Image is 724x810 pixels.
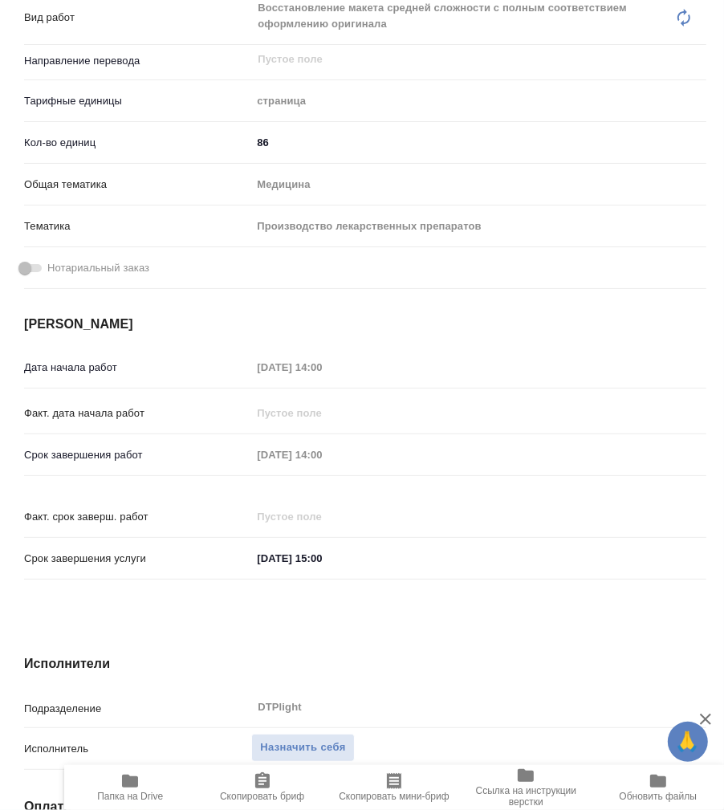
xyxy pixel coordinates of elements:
p: Факт. срок заверш. работ [24,509,251,525]
span: Папка на Drive [97,791,163,802]
p: Вид работ [24,10,251,26]
span: Скопировать мини-бриф [339,791,449,802]
input: Пустое поле [251,443,392,466]
span: Скопировать бриф [220,791,304,802]
button: Ссылка на инструкции верстки [460,765,592,810]
button: Скопировать бриф [196,765,327,810]
div: Медицина [251,171,706,198]
div: Производство лекарственных препаратов [251,213,706,240]
button: Назначить себя [251,734,354,762]
button: Папка на Drive [64,765,196,810]
button: 🙏 [668,722,708,762]
span: 🙏 [674,725,702,759]
input: ✎ Введи что-нибудь [251,547,392,570]
p: Подразделение [24,701,251,717]
button: Скопировать мини-бриф [328,765,460,810]
input: Пустое поле [251,505,392,528]
input: Пустое поле [256,50,669,69]
p: Дата начала работ [24,360,251,376]
input: Пустое поле [251,401,392,425]
p: Общая тематика [24,177,251,193]
input: Пустое поле [251,356,392,379]
p: Факт. дата начала работ [24,405,251,421]
p: Тарифные единицы [24,93,251,109]
p: Направление перевода [24,53,251,69]
span: Назначить себя [260,739,345,757]
p: Срок завершения работ [24,447,251,463]
span: Нотариальный заказ [47,260,149,276]
p: Исполнитель [24,741,251,757]
p: Срок завершения услуги [24,551,251,567]
p: Кол-во единиц [24,135,251,151]
button: Обновить файлы [592,765,724,810]
h4: [PERSON_NAME] [24,315,706,334]
span: Ссылка на инструкции верстки [470,785,582,808]
div: страница [251,88,706,115]
p: Тематика [24,218,251,234]
input: ✎ Введи что-нибудь [251,131,706,154]
span: Обновить файлы [620,791,698,802]
h4: Исполнители [24,654,706,674]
